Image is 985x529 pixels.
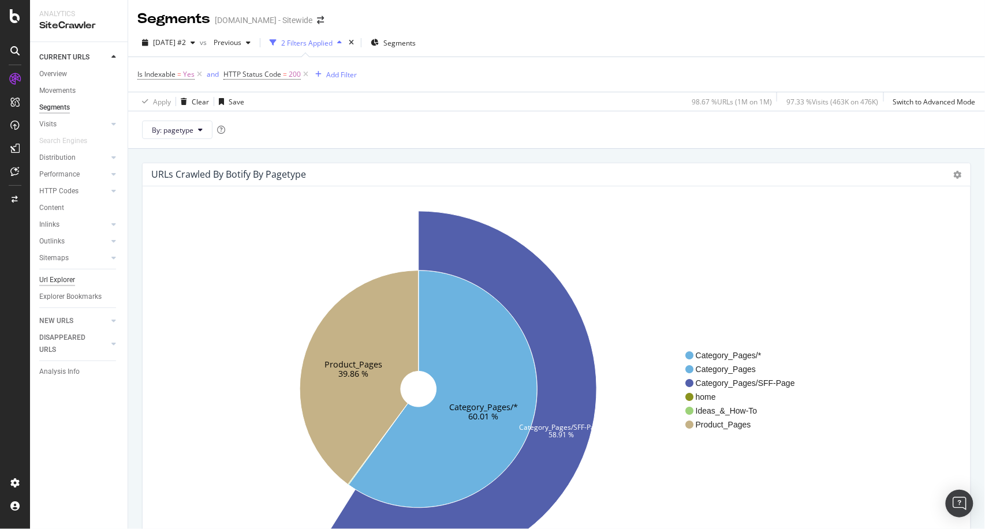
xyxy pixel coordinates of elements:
a: Outlinks [39,235,108,247]
a: Segments [39,102,120,114]
text: 60.01 % [468,411,498,422]
div: Url Explorer [39,274,75,286]
button: Switch to Advanced Mode [889,92,976,111]
div: 98.67 % URLs ( 1M on 1M ) [692,97,772,107]
a: DISAPPEARED URLS [39,332,108,356]
div: HTTP Codes [39,185,79,197]
button: By: pagetype [142,121,212,139]
a: Distribution [39,152,108,164]
div: Segments [39,102,70,114]
span: = [283,69,287,79]
div: NEW URLS [39,315,73,327]
span: 2025 Aug. 21st #2 [153,37,186,47]
a: CURRENT URLS [39,51,108,63]
a: NEW URLS [39,315,108,327]
div: 2 Filters Applied [281,38,333,48]
span: Yes [183,66,195,82]
a: Movements [39,85,120,97]
span: Ideas_&_How-To [696,405,795,417]
span: Category_Pages/SFF-Page [696,377,795,389]
div: Distribution [39,152,76,164]
div: Open Intercom Messenger [946,490,973,517]
div: Analysis Info [39,366,80,378]
div: Inlinks [39,219,59,231]
span: Segments [383,38,416,48]
span: HTTP Status Code [223,69,281,79]
div: Overview [39,68,67,80]
div: Segments [137,9,210,29]
div: Add Filter [326,70,357,80]
a: Explorer Bookmarks [39,291,120,303]
div: Visits [39,118,57,130]
h4: URLs Crawled By Botify By pagetype [151,167,306,182]
a: Performance [39,168,108,181]
a: Content [39,202,120,214]
a: Inlinks [39,219,108,231]
a: Analysis Info [39,366,120,378]
span: 200 [289,66,301,82]
button: Add Filter [311,67,357,81]
a: HTTP Codes [39,185,108,197]
div: Outlinks [39,235,65,247]
div: times [346,37,356,48]
span: = [177,69,181,79]
div: Movements [39,85,76,97]
text: Product_Pages [325,359,383,370]
a: Sitemaps [39,252,108,264]
div: Explorer Bookmarks [39,291,102,303]
a: Url Explorer [39,274,120,286]
i: Options [954,171,962,179]
span: Category_Pages [696,363,795,375]
div: SiteCrawler [39,19,118,32]
button: Save [214,92,244,111]
div: Content [39,202,64,214]
button: Segments [366,33,420,52]
div: Sitemaps [39,252,69,264]
text: 58.91 % [549,430,574,440]
div: Analytics [39,9,118,19]
text: Category_Pages/* [449,402,518,412]
span: vs [200,37,209,47]
a: Overview [39,68,120,80]
div: and [207,69,219,79]
button: Previous [209,33,255,52]
button: 2 Filters Applied [265,33,346,52]
div: arrow-right-arrow-left [317,16,324,24]
a: Visits [39,118,108,130]
div: 97.33 % Visits ( 463K on 476K ) [786,97,879,107]
div: Clear [192,97,209,107]
div: CURRENT URLS [39,51,89,63]
div: Search Engines [39,135,87,147]
span: Category_Pages/* [696,350,795,361]
span: By: pagetype [152,125,193,135]
div: Switch to Advanced Mode [893,97,976,107]
a: Search Engines [39,135,99,147]
button: Apply [137,92,171,111]
text: 39.86 % [339,368,369,379]
div: DISAPPEARED URLS [39,332,98,356]
div: [DOMAIN_NAME] - Sitewide [215,14,312,26]
button: Clear [176,92,209,111]
div: Save [229,97,244,107]
div: Apply [153,97,171,107]
span: Is Indexable [137,69,176,79]
div: Performance [39,168,80,181]
span: home [696,391,795,403]
button: [DATE] #2 [137,33,200,52]
span: Product_Pages [696,419,795,430]
span: Previous [209,37,241,47]
button: and [207,69,219,80]
text: Category_Pages/SFF-Page [520,422,603,432]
